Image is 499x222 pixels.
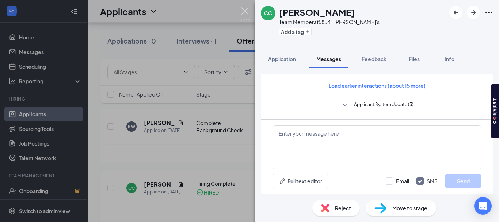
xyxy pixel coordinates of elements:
span: Info [445,56,454,62]
svg: Pen [279,177,286,185]
div: CC [264,10,272,17]
button: Full text editorPen [273,174,328,188]
button: PlusAdd a tag [279,28,312,35]
span: Application [268,56,296,62]
button: Send [445,174,481,188]
div: Team Member at 5854 - [PERSON_NAME]'s [279,18,380,26]
span: Files [409,56,420,62]
button: SmallChevronDownApplicant System Update (3) [340,101,414,110]
svg: SmallChevronDown [340,101,349,110]
svg: Ellipses [484,8,493,17]
span: Applicant System Update (3) [354,101,414,110]
img: B2fZQJag41XWAAAAAElFTkSuQmCC [493,98,497,124]
span: Messages [316,56,341,62]
svg: ArrowRight [469,8,478,17]
button: ArrowLeftNew [449,6,462,19]
button: Load earlier interactions (about 15 more) [322,80,432,91]
span: Feedback [362,56,386,62]
svg: Plus [305,30,310,34]
button: ArrowRight [467,6,480,19]
span: Reject [335,204,351,212]
div: Open Intercom Messenger [474,197,492,215]
svg: ArrowLeftNew [452,8,460,17]
h1: [PERSON_NAME] [279,6,355,18]
span: Move to stage [392,204,427,212]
